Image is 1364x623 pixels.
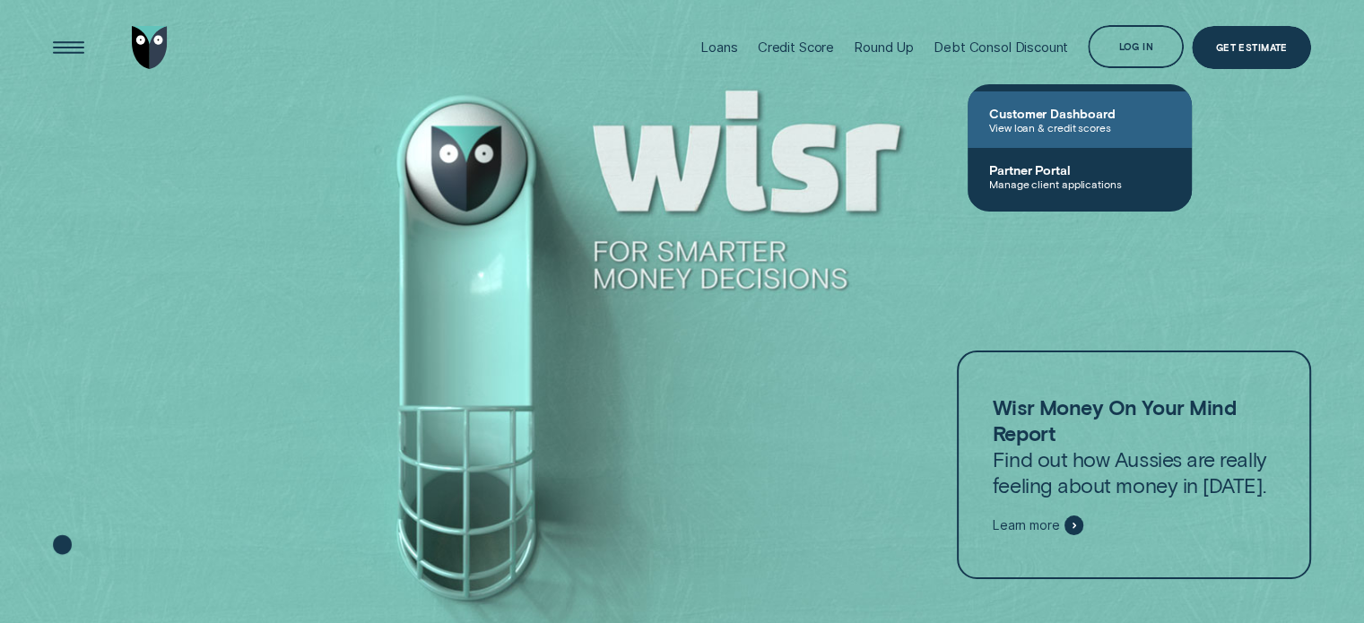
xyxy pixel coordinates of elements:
p: Find out how Aussies are really feeling about money in [DATE]. [993,394,1276,498]
div: Debt Consol Discount [934,39,1068,56]
div: Loans [700,39,737,56]
span: Manage client applications [989,177,1170,190]
div: Round Up [854,39,914,56]
span: Customer Dashboard [989,106,1170,121]
a: Wisr Money On Your Mind ReportFind out how Aussies are really feeling about money in [DATE].Learn... [957,350,1312,578]
button: Open Menu [47,26,90,69]
span: Learn more [993,517,1060,533]
img: Wisr [132,26,168,69]
button: Log in [1088,25,1184,68]
strong: Wisr Money On Your Mind Report [993,394,1236,446]
a: Customer DashboardView loan & credit scores [968,91,1192,148]
span: Partner Portal [989,162,1170,177]
a: Partner PortalManage client applications [968,148,1192,204]
a: Get Estimate [1192,26,1311,69]
div: Credit Score [758,39,834,56]
span: View loan & credit scores [989,121,1170,134]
